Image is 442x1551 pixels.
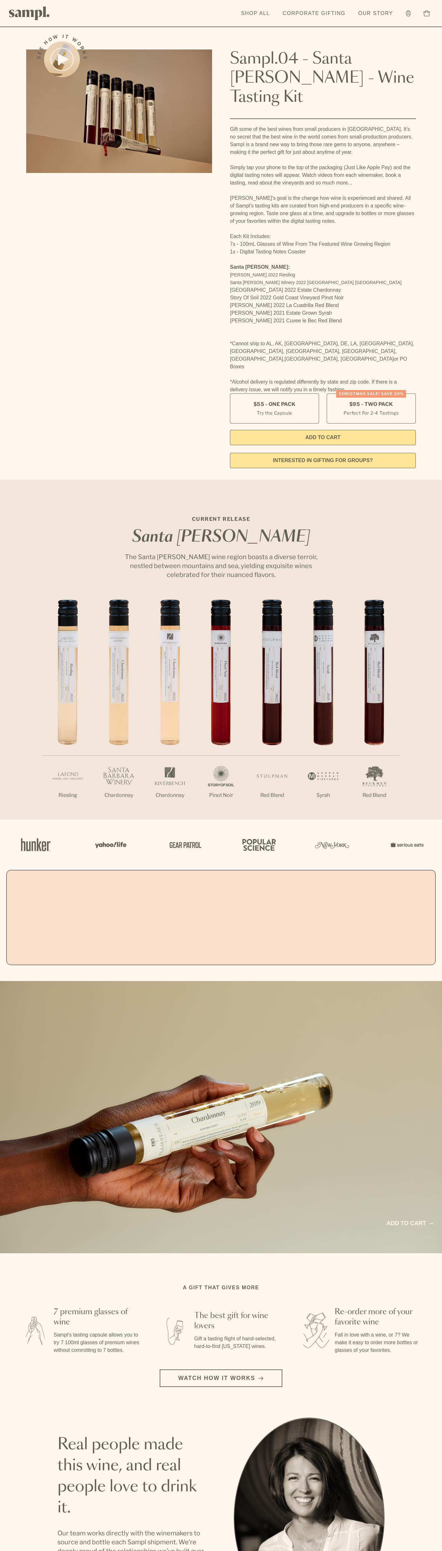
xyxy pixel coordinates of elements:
small: Perfect For 2-4 Tastings [344,409,399,416]
p: Red Blend [349,791,400,799]
h3: The best gift for wine lovers [194,1311,281,1331]
span: $95 - Two Pack [349,401,393,408]
li: 1 / 7 [42,600,93,820]
img: Artboard_3_0b291449-6e8c-4d07-b2c2-3f3601a19cd1_x450.png [313,831,351,858]
button: See how it works [44,41,80,77]
h3: Re-order more of your favorite wine [335,1307,422,1327]
li: 3 / 7 [144,600,195,820]
li: 7 / 7 [349,600,400,820]
li: [PERSON_NAME] 2021 Cuvee le Bec Red Blend [230,317,416,325]
img: Sampl.04 - Santa Barbara - Wine Tasting Kit [26,49,212,173]
span: [PERSON_NAME] 2022 Riesling [230,272,295,277]
a: Corporate Gifting [279,6,349,20]
p: Pinot Noir [195,791,247,799]
em: Santa [PERSON_NAME] [132,529,310,545]
li: 2 / 7 [93,600,144,820]
a: Add to cart [386,1219,433,1228]
li: 6 / 7 [298,600,349,820]
img: Artboard_5_7fdae55a-36fd-43f7-8bfd-f74a06a2878e_x450.png [165,831,203,858]
li: [PERSON_NAME] 2021 Estate Grown Syrah [230,309,416,317]
a: Shop All [238,6,273,20]
h3: 7 premium glasses of wine [54,1307,141,1327]
img: Artboard_6_04f9a106-072f-468a-bdd7-f11783b05722_x450.png [91,831,129,858]
button: Add to Cart [230,430,416,445]
p: Gift a tasting flight of hand-selected, hard-to-find [US_STATE] wines. [194,1335,281,1350]
strong: Santa [PERSON_NAME]: [230,264,290,270]
p: Red Blend [247,791,298,799]
p: CURRENT RELEASE [119,515,323,523]
button: Watch how it works [160,1369,282,1387]
small: Try the Capsule [257,409,292,416]
h2: Real people made this wine, and real people love to drink it. [57,1434,208,1518]
img: Artboard_4_28b4d326-c26e-48f9-9c80-911f17d6414e_x450.png [239,831,277,858]
div: Gift some of the best wines from small producers in [GEOGRAPHIC_DATA]. It’s no secret that the be... [230,125,416,393]
p: Chardonnay [144,791,195,799]
span: [GEOGRAPHIC_DATA], [GEOGRAPHIC_DATA] [285,356,394,362]
p: The Santa [PERSON_NAME] wine region boasts a diverse terroir, nestled between mountains and sea, ... [119,552,323,579]
img: Artboard_7_5b34974b-f019-449e-91fb-745f8d0877ee_x450.png [387,831,425,858]
p: Fall in love with a wine, or 7? We make it easy to order more bottles or glasses of your favorites. [335,1331,422,1354]
li: 4 / 7 [195,600,247,820]
div: Christmas SALE! Save 20% [336,390,406,398]
a: Our Story [355,6,396,20]
span: Santa [PERSON_NAME] Winery 2022 [GEOGRAPHIC_DATA] [GEOGRAPHIC_DATA] [230,280,401,285]
a: interested in gifting for groups? [230,453,416,468]
p: Syrah [298,791,349,799]
p: Chardonnay [93,791,144,799]
li: 5 / 7 [247,600,298,820]
li: Story Of Soil 2022 Gold Coast Vineyard Pinot Noir [230,294,416,302]
p: Sampl's tasting capsule allows you to try 7 100ml glasses of premium wines without committing to ... [54,1331,141,1354]
h2: A gift that gives more [183,1284,259,1292]
li: [GEOGRAPHIC_DATA] 2022 Estate Chardonnay [230,286,416,294]
p: Riesling [42,791,93,799]
li: [PERSON_NAME] 2022 La Cuadrilla Red Blend [230,302,416,309]
span: , [283,356,285,362]
img: Sampl logo [9,6,50,20]
img: Artboard_1_c8cd28af-0030-4af1-819c-248e302c7f06_x450.png [17,831,55,858]
span: $55 - One Pack [254,401,296,408]
h1: Sampl.04 - Santa [PERSON_NAME] - Wine Tasting Kit [230,49,416,107]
